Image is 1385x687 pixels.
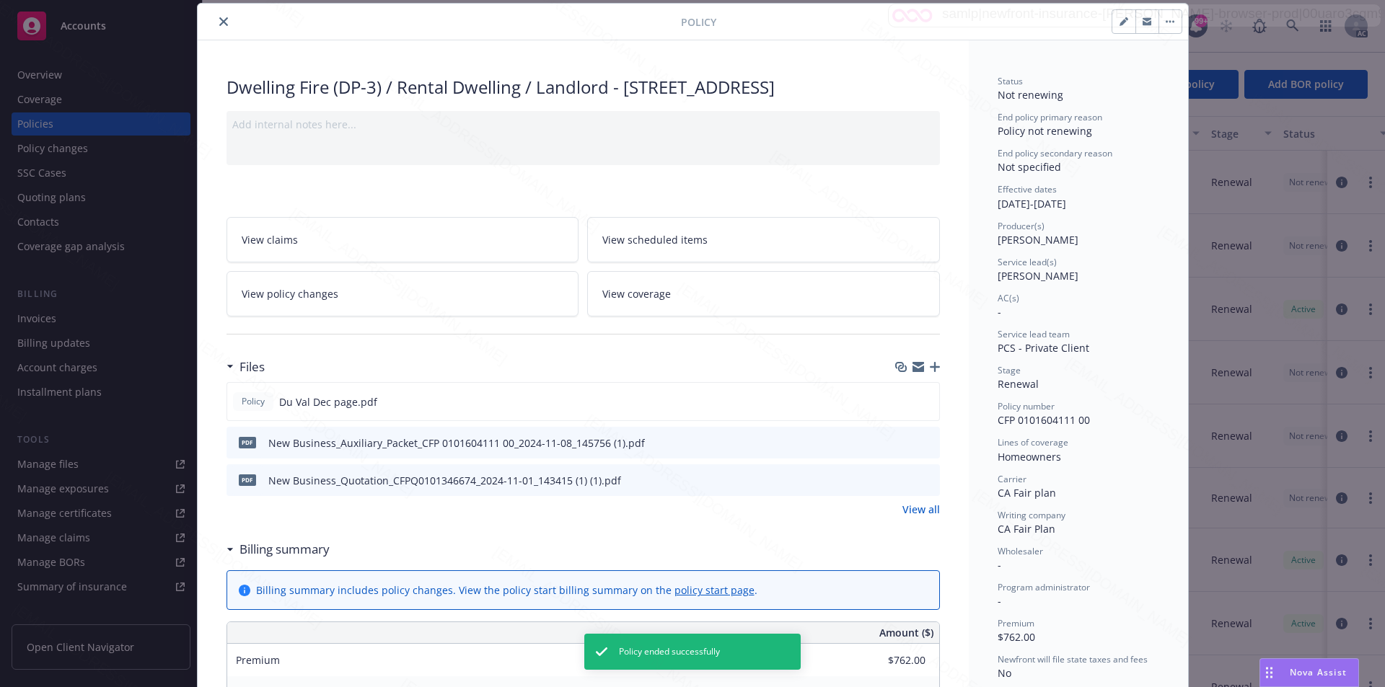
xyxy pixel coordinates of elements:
span: Policy not renewing [998,124,1092,138]
div: Drag to move [1260,659,1278,686]
button: preview file [920,394,933,409]
a: View claims [227,217,579,262]
span: CA Fair Plan [998,522,1055,536]
span: Service lead team [998,328,1070,340]
span: Program administrator [998,581,1090,593]
a: View all [902,502,940,517]
span: AC(s) [998,292,1019,304]
span: Premium [236,653,280,667]
h3: Billing summary [239,540,330,559]
span: Homeowners [998,450,1061,464]
span: Wholesaler [998,545,1043,557]
span: Writing company [998,509,1065,521]
span: [PERSON_NAME] [998,269,1078,283]
span: Lines of coverage [998,436,1068,448]
span: End policy secondary reason [998,147,1112,159]
span: Renewal [998,377,1039,391]
span: CFP 0101604111 00 [998,413,1090,427]
a: policy start page [674,583,755,597]
span: View coverage [602,286,671,301]
span: Stage [998,364,1021,376]
span: PCS - Private Client [998,341,1089,355]
span: - [998,594,1001,608]
input: 0.00 [840,650,934,671]
div: Billing summary [227,540,330,559]
div: New Business_Auxiliary_Packet_CFP 0101604111 00_2024-11-08_145756 (1).pdf [268,435,645,451]
a: View coverage [587,271,940,316]
span: Status [998,75,1023,87]
h3: Files [239,358,265,376]
span: pdf [239,474,256,485]
span: CA Fair plan [998,486,1056,500]
div: [DATE] - [DATE] [998,183,1159,210]
span: Premium [998,617,1034,629]
button: download file [897,394,909,409]
button: preview file [921,473,934,488]
div: Billing summary includes policy changes. View the policy start billing summary on the . [256,582,757,598]
span: Not specified [998,160,1061,174]
span: - [998,305,1001,319]
button: download file [898,473,910,488]
span: Policy ended successfully [619,645,720,658]
span: Policy number [998,400,1055,412]
span: Effective dates [998,183,1057,195]
span: Policy [681,14,716,30]
span: Producer(s) [998,220,1045,232]
div: Files [227,358,265,376]
a: View scheduled items [587,217,940,262]
span: [PERSON_NAME] [998,233,1078,247]
span: Policy [239,395,268,408]
span: Carrier [998,473,1026,485]
span: Not renewing [998,88,1063,102]
a: View policy changes [227,271,579,316]
div: New Business_Quotation_CFPQ0101346674_2024-11-01_143415 (1) (1).pdf [268,473,621,488]
button: close [215,13,232,30]
span: No [998,666,1011,680]
span: - [998,558,1001,572]
span: End policy primary reason [998,111,1102,123]
button: Nova Assist [1259,658,1359,687]
span: View scheduled items [602,232,708,247]
span: Service lead(s) [998,256,1057,268]
div: Add internal notes here... [232,117,934,132]
button: download file [898,435,910,451]
span: Newfront will file state taxes and fees [998,653,1148,665]
span: Nova Assist [1290,666,1347,678]
span: Du Val Dec page.pdf [279,394,377,409]
span: View policy changes [242,286,338,301]
div: Dwelling Fire (DP-3) / Rental Dwelling / Landlord - [STREET_ADDRESS] [227,75,940,99]
span: Amount ($) [879,625,933,640]
button: preview file [921,435,934,451]
span: $762.00 [998,630,1035,644]
span: pdf [239,437,256,448]
span: View claims [242,232,298,247]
